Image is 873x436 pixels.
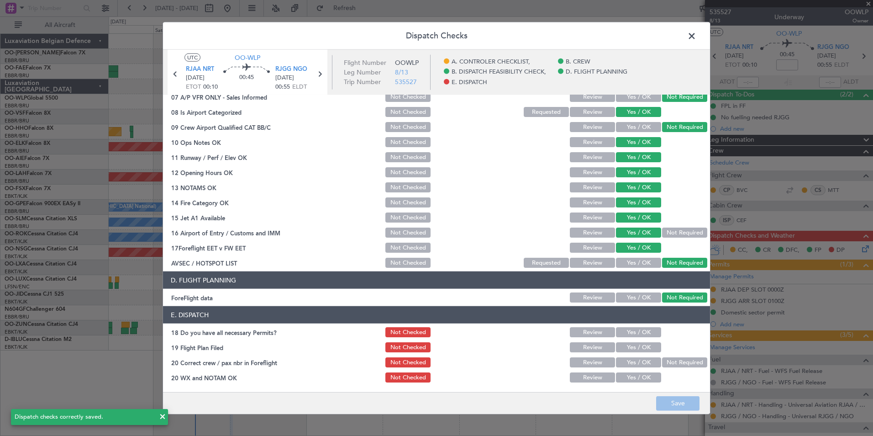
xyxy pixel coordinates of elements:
[662,357,707,367] button: Not Required
[662,92,707,102] button: Not Required
[662,122,707,132] button: Not Required
[662,258,707,268] button: Not Required
[662,228,707,238] button: Not Required
[15,413,154,422] div: Dispatch checks correctly saved.
[163,22,710,50] header: Dispatch Checks
[662,292,707,303] button: Not Required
